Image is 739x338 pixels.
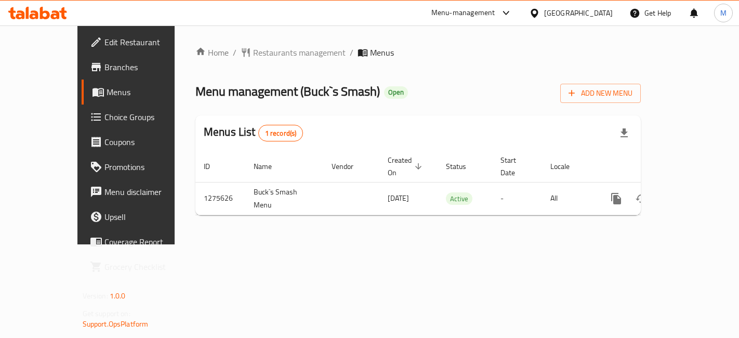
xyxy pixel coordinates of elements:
span: Menu management ( Buck`s Smash ) [195,80,380,103]
div: Active [446,192,472,205]
h2: Menus List [204,124,303,141]
a: Branches [82,55,201,80]
a: Restaurants management [241,46,346,59]
span: Upsell [104,211,192,223]
span: Version: [83,289,108,303]
span: Open [384,88,408,97]
th: Actions [596,151,712,183]
span: Restaurants management [253,46,346,59]
span: Edit Restaurant [104,36,192,48]
span: Coverage Report [104,236,192,248]
td: 1275626 [195,182,245,215]
button: more [604,186,629,211]
a: Promotions [82,154,201,179]
a: Choice Groups [82,105,201,129]
a: Home [195,46,229,59]
a: Grocery Checklist [82,254,201,279]
a: Upsell [82,204,201,229]
td: All [542,182,596,215]
div: Export file [612,121,637,146]
a: Edit Restaurant [82,30,201,55]
td: Buck`s Smash Menu [245,182,323,215]
a: Menu disclaimer [82,179,201,204]
a: Menus [82,80,201,105]
span: 1 record(s) [259,128,303,138]
span: Promotions [104,161,192,173]
span: [DATE] [388,191,409,205]
span: ID [204,160,223,173]
span: 1.0.0 [110,289,126,303]
span: Coupons [104,136,192,148]
a: Coupons [82,129,201,154]
span: Menu disclaimer [104,186,192,198]
span: Start Date [500,154,530,179]
div: Open [384,86,408,99]
span: Name [254,160,285,173]
a: Coverage Report [82,229,201,254]
span: Vendor [332,160,367,173]
span: Active [446,193,472,205]
table: enhanced table [195,151,712,215]
button: Change Status [629,186,654,211]
div: Total records count [258,125,303,141]
li: / [233,46,236,59]
span: Get support on: [83,307,130,320]
div: Menu-management [431,7,495,19]
span: Status [446,160,480,173]
span: Created On [388,154,425,179]
button: Add New Menu [560,84,641,103]
span: Grocery Checklist [104,261,192,273]
span: Menus [107,86,192,98]
span: M [720,7,727,19]
nav: breadcrumb [195,46,641,59]
span: Branches [104,61,192,73]
span: Locale [550,160,583,173]
span: Choice Groups [104,111,192,123]
td: - [492,182,542,215]
div: [GEOGRAPHIC_DATA] [544,7,613,19]
span: Add New Menu [569,87,632,100]
a: Support.OpsPlatform [83,317,149,331]
li: / [350,46,353,59]
span: Menus [370,46,394,59]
